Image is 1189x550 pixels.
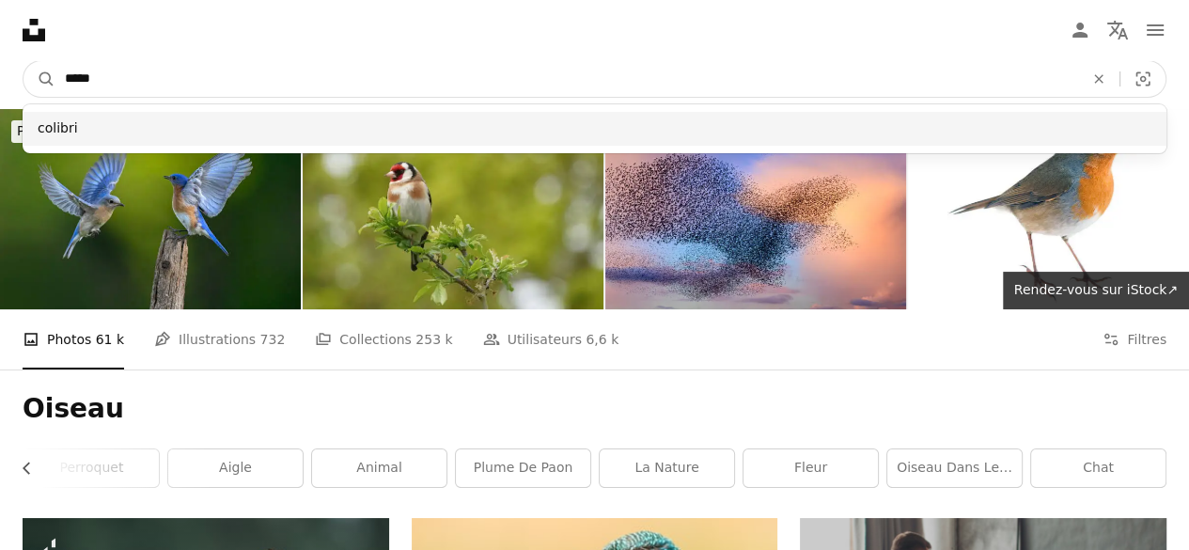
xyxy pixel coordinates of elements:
div: - 20 % sur tout iStock ↗ [11,120,457,143]
a: animal [312,449,446,487]
button: Filtres [1103,309,1166,369]
a: Utilisateurs 6,6 k [483,309,619,369]
span: Rendez-vous sur iStock ↗ [1014,282,1178,297]
span: 732 [260,329,286,350]
img: Un chardonneret, carduelis carduelis, perché sur une brindille sur un fond flou. [303,109,603,309]
span: 6,6 k [586,329,618,350]
a: Rendez-vous sur iStock↗ [1003,272,1189,309]
button: Effacer [1078,61,1119,97]
img: Nuage d’étourneau en forme d’aigle au coucher du soleil [605,109,906,309]
a: oiseau dans le ciel [887,449,1022,487]
span: 253 k [415,329,452,350]
h1: Oiseau [23,392,1166,426]
a: la nature [600,449,734,487]
a: chat [1031,449,1166,487]
button: Recherche de visuels [1120,61,1166,97]
a: perroquet [24,449,159,487]
a: Collections 253 k [315,309,452,369]
a: Accueil — Unsplash [23,19,45,41]
a: Connexion / S’inscrire [1061,11,1099,49]
button: Langue [1099,11,1136,49]
button: Rechercher sur Unsplash [23,61,55,97]
a: aigle [168,449,303,487]
button: Menu [1136,11,1174,49]
a: plume de paon [456,449,590,487]
div: colibri [23,112,1166,146]
a: Illustrations 732 [154,309,285,369]
button: faire défiler la liste vers la gauche [23,449,44,487]
a: fleur [743,449,878,487]
span: Parcourez des images premium sur iStock | [17,123,298,138]
form: Rechercher des visuels sur tout le site [23,60,1166,98]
